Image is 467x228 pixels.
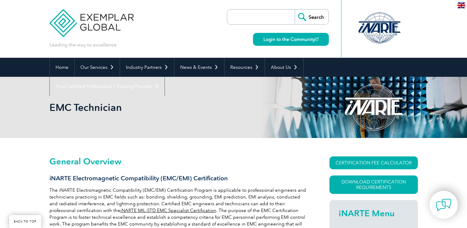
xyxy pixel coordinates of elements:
[9,215,41,228] a: BACK TO TOP
[49,156,307,166] h2: General Overview
[75,58,120,77] a: Our Services
[329,156,418,169] a: CERTIFICATION FEE CALCULATOR
[295,10,329,24] input: Search
[50,77,165,96] a: Find Certified Professional / Training Provider
[265,58,303,77] a: About Us
[120,208,216,213] a: iNARTE MIL-STD EMC Specialist Certification
[253,33,329,46] a: Login to the Community
[457,2,465,8] img: en
[50,58,74,77] a: Home
[49,175,307,182] h3: iNARTE Electromagnetic Compatibility (EMC/EMI) Certification
[329,175,418,194] a: Download Certification Requirements
[436,197,451,213] img: contact-chat.png
[339,208,409,218] h2: iNARTE Menu
[224,58,265,77] a: Resources
[174,58,224,77] a: News & Events
[315,37,318,41] img: open_square.png
[49,41,117,48] p: Leading the way to excellence
[49,101,285,113] h1: EMC Technician
[120,58,174,77] a: Industry Partners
